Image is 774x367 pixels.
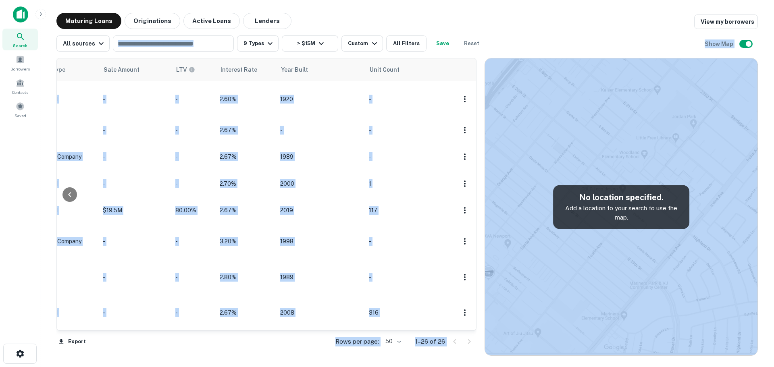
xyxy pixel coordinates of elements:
button: Export [56,336,88,348]
p: 2.67% [220,126,272,135]
button: Maturing Loans [56,13,121,29]
iframe: Chat Widget [734,303,774,341]
button: > $15M [282,35,338,52]
p: 1920 [280,95,361,104]
p: - [103,95,167,104]
p: 2.80% [220,273,272,282]
span: Interest Rate [221,65,268,75]
p: - [369,152,449,161]
p: - [369,273,449,282]
p: 2019 [280,206,361,215]
p: - [369,95,449,104]
a: View my borrowers [694,15,758,29]
span: Search [13,42,27,49]
span: - [175,127,178,133]
button: Reset [459,35,485,52]
span: 80.00% [175,207,196,214]
span: - [175,153,178,160]
a: Search [2,29,38,50]
p: - [103,237,167,246]
span: Contacts [12,89,28,95]
a: Contacts [2,75,38,97]
div: All sources [63,39,106,48]
button: Active Loans [183,13,240,29]
button: All sources [56,35,110,52]
span: - [175,180,178,187]
h5: No location specified. [560,191,683,203]
div: 50 [382,336,402,347]
p: - [103,152,167,161]
button: Save your search to get updates of matches that match your search criteria. [430,35,456,52]
p: Rows per page: [335,337,379,346]
span: Sale Amount [104,65,150,75]
th: Interest Rate [216,58,276,81]
p: Add a location to your search to use the map. [560,203,683,222]
p: - [103,179,167,188]
a: Saved [2,99,38,120]
div: Custom [348,39,379,48]
p: - [369,126,449,135]
p: 316 [369,308,449,317]
p: 2.60% [220,95,272,104]
p: - [280,126,361,135]
p: 2.67% [220,206,272,215]
div: LTVs displayed on the website are for informational purposes only and may be reported incorrectly... [176,65,195,74]
a: Borrowers [2,52,38,74]
th: Year Built [276,58,365,81]
p: 2.70% [220,179,272,188]
p: 2.67% [220,152,272,161]
span: - [175,96,178,102]
img: map-placeholder.webp [485,58,757,355]
p: - [103,273,167,282]
p: - [369,237,449,246]
p: 1998 [280,237,361,246]
button: 9 Types [237,35,279,52]
span: Borrowers [10,66,30,72]
h6: LTV [176,65,187,74]
th: LTVs displayed on the website are for informational purposes only and may be reported incorrectly... [171,58,216,81]
p: 1989 [280,152,361,161]
button: Originations [125,13,180,29]
p: $19.5M [103,206,167,215]
p: 1 [369,179,449,188]
p: 1–26 of 26 [415,337,445,346]
span: Saved [15,112,26,119]
p: 117 [369,206,449,215]
p: 2000 [280,179,361,188]
th: Sale Amount [99,58,171,81]
span: - [175,309,178,316]
th: Unit Count [365,58,454,81]
h6: Show Map [705,39,734,48]
span: Year Built [281,65,318,75]
span: - [175,238,178,245]
img: capitalize-icon.png [13,6,28,23]
button: Lenders [243,13,291,29]
button: Custom [341,35,383,52]
p: 3.20% [220,237,272,246]
p: - [103,308,167,317]
p: - [103,126,167,135]
p: 2.67% [220,308,272,317]
p: 1989 [280,273,361,282]
p: 2008 [280,308,361,317]
span: Unit Count [370,65,410,75]
button: All Filters [386,35,427,52]
span: - [175,274,178,280]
